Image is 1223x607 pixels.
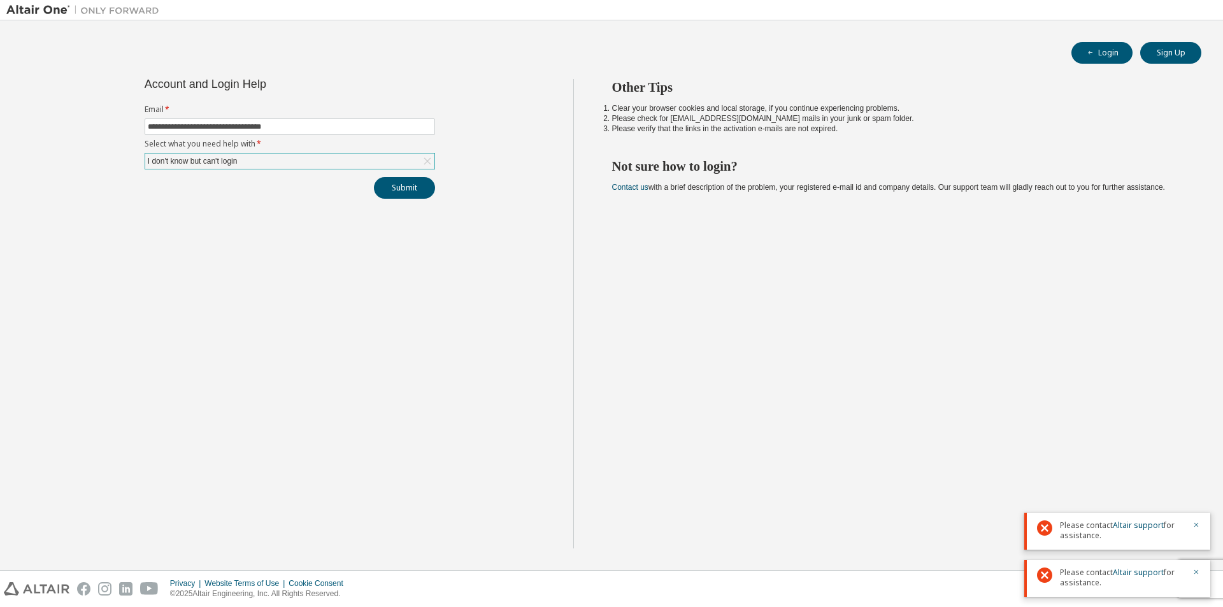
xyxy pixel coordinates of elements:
p: © 2025 Altair Engineering, Inc. All Rights Reserved. [170,589,351,599]
li: Please check for [EMAIL_ADDRESS][DOMAIN_NAME] mails in your junk or spam folder. [612,113,1179,124]
h2: Not sure how to login? [612,158,1179,175]
span: Please contact for assistance. [1060,568,1185,588]
label: Select what you need help with [145,139,435,149]
span: with a brief description of the problem, your registered e-mail id and company details. Our suppo... [612,183,1165,192]
a: Contact us [612,183,648,192]
img: linkedin.svg [119,582,132,596]
button: Login [1071,42,1133,64]
div: Account and Login Help [145,79,377,89]
img: instagram.svg [98,582,111,596]
li: Please verify that the links in the activation e-mails are not expired. [612,124,1179,134]
img: altair_logo.svg [4,582,69,596]
div: I don't know but can't login [146,154,240,168]
span: Please contact for assistance. [1060,520,1185,541]
div: Website Terms of Use [204,578,289,589]
button: Submit [374,177,435,199]
a: Altair support [1113,520,1164,531]
h2: Other Tips [612,79,1179,96]
div: Privacy [170,578,204,589]
img: youtube.svg [140,582,159,596]
button: Sign Up [1140,42,1201,64]
div: Cookie Consent [289,578,350,589]
li: Clear your browser cookies and local storage, if you continue experiencing problems. [612,103,1179,113]
div: I don't know but can't login [145,154,434,169]
img: facebook.svg [77,582,90,596]
img: Altair One [6,4,166,17]
label: Email [145,104,435,115]
a: Altair support [1113,567,1164,578]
